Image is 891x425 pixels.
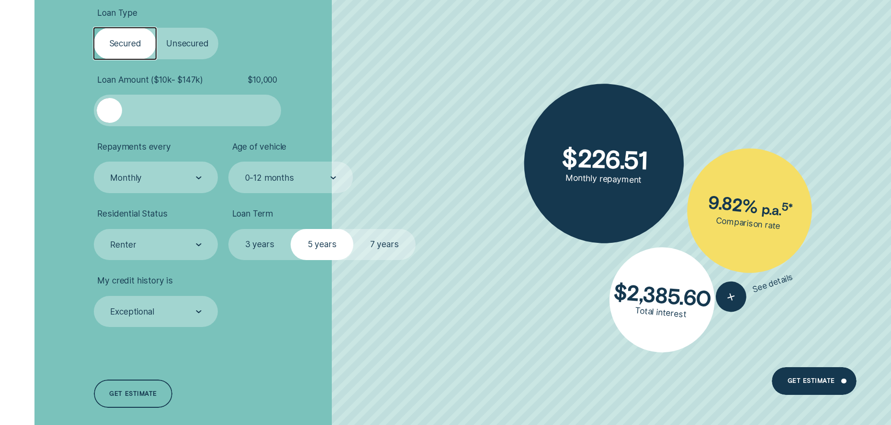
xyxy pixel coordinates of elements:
span: See details [751,272,794,294]
label: Secured [94,28,156,59]
span: Repayments every [97,142,170,152]
label: 5 years [291,229,353,260]
span: Loan Amount ( $10k - $147k ) [97,75,203,85]
a: Get Estimate [772,367,857,395]
label: Unsecured [156,28,218,59]
span: Residential Status [97,208,167,219]
span: Age of vehicle [232,142,287,152]
div: Monthly [110,173,142,183]
div: Exceptional [110,306,154,317]
label: 7 years [353,229,416,260]
a: Get estimate [94,380,172,408]
div: Renter [110,240,136,250]
span: Loan Type [97,8,137,18]
span: Loan Term [232,208,273,219]
button: See details [712,262,798,316]
label: 3 years [228,229,291,260]
div: 0-12 months [245,173,294,183]
span: $ 10,000 [248,75,277,85]
span: My credit history is [97,275,173,286]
